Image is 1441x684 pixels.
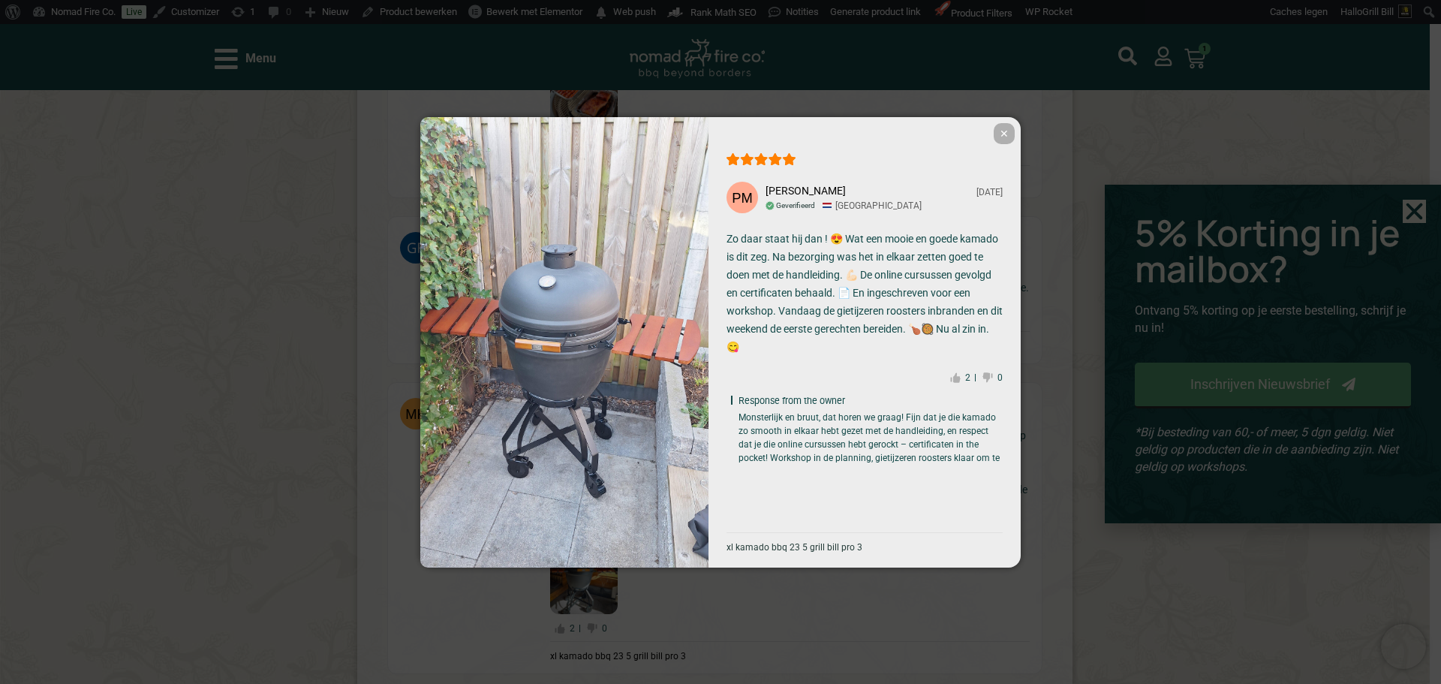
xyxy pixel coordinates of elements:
span: 2 [961,374,976,381]
div: [PERSON_NAME] [766,185,846,197]
a: xl kamado bbq 23 5 grill bill pro 3 [727,532,1003,553]
div: [GEOGRAPHIC_DATA] [823,200,922,211]
div: Monsterlijk en bruut, dat horen we graag! Fijn dat je die kamado zo smooth in elkaar hebt gezet m... [739,411,1003,463]
div: Geverifieerd [776,201,815,209]
span: 0 [993,374,1003,381]
div: Response from the owner [739,395,1003,406]
div: xl kamado bbq 23 5 grill bill pro 3 [727,542,862,553]
div: Zo daar staat hij dan ! 😍 Wat een mooie en goede kamado is dit zeg. Na bezorging was het in elkaa... [727,230,1003,356]
span: ✕ [994,123,1015,144]
img: Image0 [420,86,708,598]
div: [DATE] [976,187,1003,197]
img: country flag [823,203,832,209]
